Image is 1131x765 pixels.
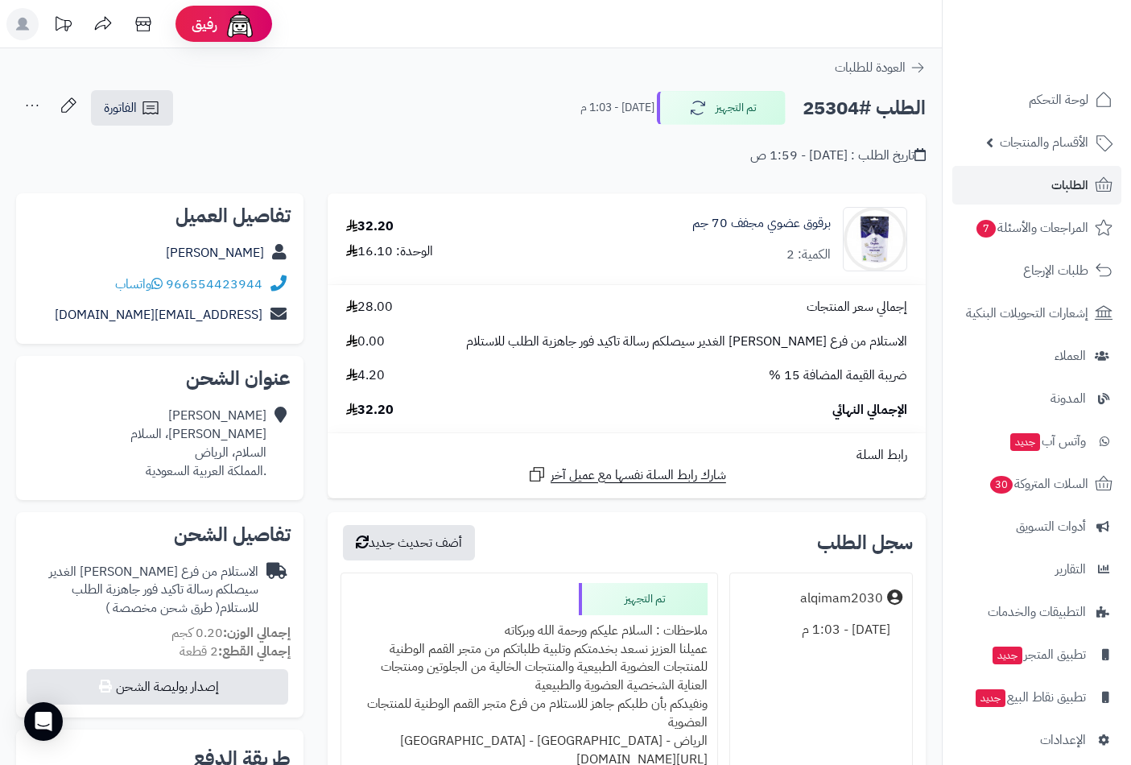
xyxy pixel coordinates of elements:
a: تحديثات المنصة [43,8,83,44]
span: المراجعات والأسئلة [975,217,1088,239]
small: 0.20 كجم [171,623,291,643]
span: السلات المتروكة [989,473,1088,495]
a: الفاتورة [91,90,173,126]
a: تطبيق المتجرجديد [952,635,1121,674]
div: تاريخ الطلب : [DATE] - 1:59 ص [750,147,926,165]
span: الفاتورة [104,98,137,118]
a: المراجعات والأسئلة7 [952,209,1121,247]
a: تطبيق نقاط البيعجديد [952,678,1121,717]
span: رفيق [192,14,217,34]
h2: تفاصيل العميل [29,206,291,225]
a: الإعدادات [952,721,1121,759]
div: تم التجهيز [579,583,708,615]
a: [EMAIL_ADDRESS][DOMAIN_NAME] [55,305,262,325]
span: شارك رابط السلة نفسها مع عميل آخر [551,466,726,485]
strong: إجمالي الوزن: [223,623,291,643]
div: الكمية: 2 [786,246,831,264]
a: التطبيقات والخدمات [952,593,1121,631]
span: طلبات الإرجاع [1023,259,1088,282]
a: طلبات الإرجاع [952,251,1121,290]
strong: إجمالي القطع: [218,642,291,661]
a: الطلبات [952,166,1121,205]
span: العملاء [1055,345,1086,367]
span: ( طرق شحن مخصصة ) [105,598,220,618]
span: جديد [993,647,1022,664]
small: 2 قطعة [180,642,291,661]
span: الطلبات [1051,174,1088,196]
span: 4.20 [346,366,385,385]
a: 966554423944 [166,275,262,294]
h2: تفاصيل الشحن [29,525,291,544]
a: التقارير [952,550,1121,589]
div: 32.20 [346,217,394,236]
span: جديد [1010,433,1040,451]
button: إصدار بوليصة الشحن [27,669,288,705]
div: [PERSON_NAME] [PERSON_NAME]، السلام السلام، الرياض .المملكة العربية السعودية [130,407,266,480]
a: شارك رابط السلة نفسها مع عميل آخر [527,465,726,485]
span: إشعارات التحويلات البنكية [966,302,1088,325]
div: [DATE] - 1:03 م [740,614,902,646]
div: alqimam2030 [800,589,883,608]
a: السلات المتروكة30 [952,465,1121,503]
div: Open Intercom Messenger [24,702,63,741]
span: الاستلام من فرع [PERSON_NAME] الغدير سيصلكم رسالة تاكيد فور جاهزية الطلب للاستلام [466,333,907,351]
span: تطبيق نقاط البيع [974,686,1086,709]
h3: سجل الطلب [817,533,913,552]
span: التطبيقات والخدمات [988,601,1086,623]
span: ضريبة القيمة المضافة 15 % [769,366,907,385]
span: الإعدادات [1040,729,1086,751]
a: لوحة التحكم [952,81,1121,119]
span: تطبيق المتجر [991,643,1086,666]
span: المدونة [1051,387,1086,410]
button: أضف تحديث جديد [343,525,475,560]
a: وآتس آبجديد [952,422,1121,461]
a: المدونة [952,379,1121,418]
a: برقوق عضوي مجفف 70 جم [692,214,831,233]
small: [DATE] - 1:03 م [580,100,654,116]
span: وآتس آب [1009,430,1086,453]
span: 7 [976,219,997,238]
span: إجمالي سعر المنتجات [807,298,907,316]
span: 0.00 [346,333,385,351]
span: أدوات التسويق [1016,515,1086,538]
span: 30 [989,475,1013,494]
h2: عنوان الشحن [29,369,291,388]
a: أدوات التسويق [952,507,1121,546]
span: الإجمالي النهائي [832,401,907,420]
a: واتساب [115,275,163,294]
h2: الطلب #25304 [803,92,926,125]
a: العودة للطلبات [835,58,926,77]
button: تم التجهيز [657,91,786,125]
span: 28.00 [346,298,393,316]
img: logo-2.png [1022,12,1116,46]
span: 32.20 [346,401,394,420]
div: الاستلام من فرع [PERSON_NAME] الغدير سيصلكم رسالة تاكيد فور جاهزية الطلب للاستلام [29,563,258,618]
div: الوحدة: 16.10 [346,242,433,261]
a: العملاء [952,337,1121,375]
div: رابط السلة [334,446,919,465]
span: التقارير [1055,558,1086,581]
a: [PERSON_NAME] [166,243,264,263]
span: الأقسام والمنتجات [1000,131,1088,154]
img: ai-face.png [224,8,256,40]
a: إشعارات التحويلات البنكية [952,294,1121,333]
span: العودة للطلبات [835,58,906,77]
span: جديد [976,689,1005,707]
img: 1736970202-%D8%A8%D8%B1%D9%82%D9%88%D9%82-90x90.jpg [844,207,906,271]
span: لوحة التحكم [1029,89,1088,111]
